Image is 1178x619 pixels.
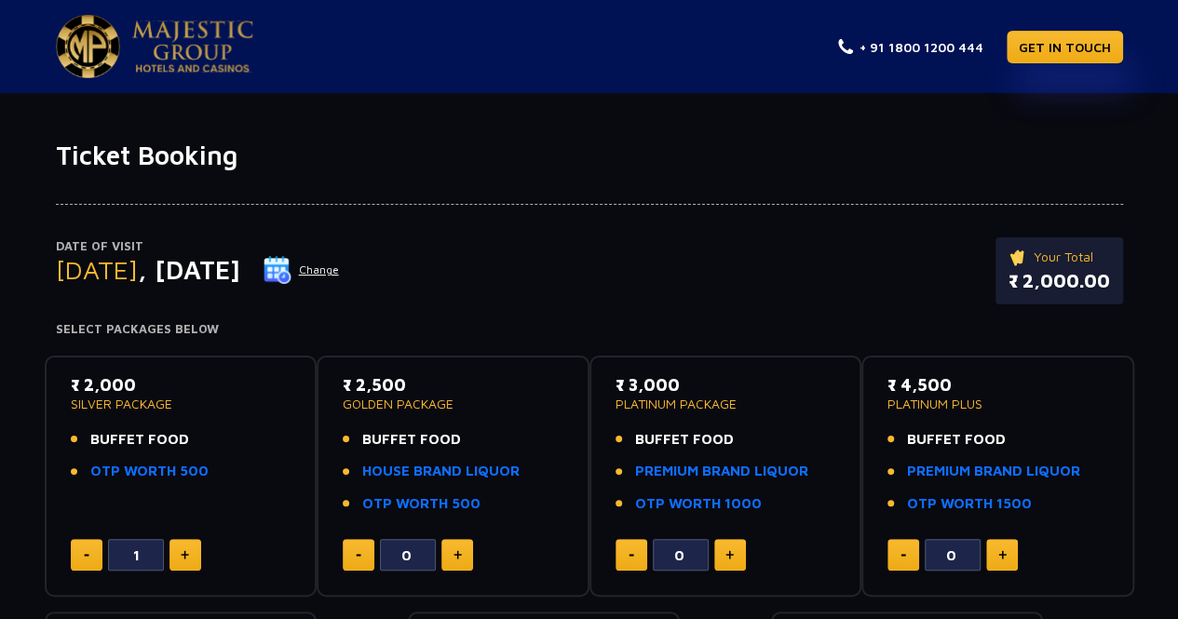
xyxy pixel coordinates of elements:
img: plus [998,550,1007,559]
p: Date of Visit [56,237,340,256]
p: ₹ 2,000 [71,372,291,397]
img: ticket [1009,247,1028,267]
img: plus [454,550,462,559]
img: minus [629,554,634,557]
img: plus [725,550,734,559]
button: Change [263,255,340,285]
a: PREMIUM BRAND LIQUOR [635,461,808,482]
img: plus [181,550,189,559]
p: GOLDEN PACKAGE [343,397,563,410]
span: BUFFET FOOD [907,429,1006,451]
p: ₹ 2,500 [343,372,563,397]
span: , [DATE] [138,254,240,285]
img: minus [356,554,361,557]
span: BUFFET FOOD [362,429,461,451]
a: OTP WORTH 1500 [907,493,1032,515]
h1: Ticket Booking [56,140,1123,171]
span: BUFFET FOOD [90,429,189,451]
a: + 91 1800 1200 444 [838,37,983,57]
a: OTP WORTH 500 [90,461,209,482]
a: GET IN TOUCH [1007,31,1123,63]
span: BUFFET FOOD [635,429,734,451]
img: Majestic Pride [56,15,120,78]
img: minus [900,554,906,557]
p: Your Total [1009,247,1110,267]
a: HOUSE BRAND LIQUOR [362,461,520,482]
a: OTP WORTH 500 [362,493,481,515]
span: [DATE] [56,254,138,285]
p: ₹ 2,000.00 [1009,267,1110,295]
img: Majestic Pride [132,20,253,73]
p: SILVER PACKAGE [71,397,291,410]
p: PLATINUM PACKAGE [616,397,836,410]
a: PREMIUM BRAND LIQUOR [907,461,1080,482]
p: ₹ 3,000 [616,372,836,397]
a: OTP WORTH 1000 [635,493,762,515]
h4: Select Packages Below [56,322,1123,337]
img: minus [84,554,89,557]
p: ₹ 4,500 [887,372,1108,397]
p: PLATINUM PLUS [887,397,1108,410]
